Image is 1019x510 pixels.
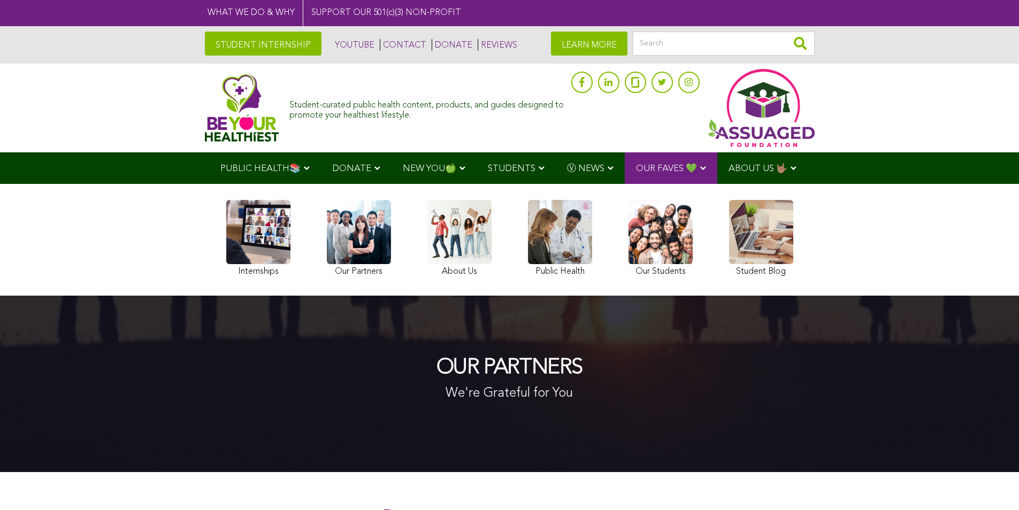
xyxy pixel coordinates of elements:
input: Search [633,32,815,56]
img: glassdoor [631,77,639,88]
div: Navigation Menu [205,152,815,184]
a: DONATE [432,39,472,51]
span: Ⓥ NEWS [567,164,604,173]
a: CONTACT [380,39,426,51]
h1: OUR PARTNERS [436,356,583,380]
span: OUR FAVES 💚 [636,164,697,173]
div: Student-curated public health content, products, and guides designed to promote your healthiest l... [289,95,565,121]
a: LEARN MORE [551,32,627,56]
img: Assuaged App [708,69,815,147]
span: DONATE [332,164,371,173]
span: PUBLIC HEALTH📚 [220,164,301,173]
a: YOUTUBE [332,39,374,51]
img: Assuaged [205,74,279,142]
a: STUDENT INTERNSHIP [205,32,321,56]
span: ABOUT US 🤟🏽 [729,164,787,173]
span: NEW YOU🍏 [403,164,456,173]
iframe: Chat Widget [966,459,1019,510]
a: REVIEWS [478,39,517,51]
p: We're Grateful for You [436,385,583,403]
span: STUDENTS [488,164,535,173]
